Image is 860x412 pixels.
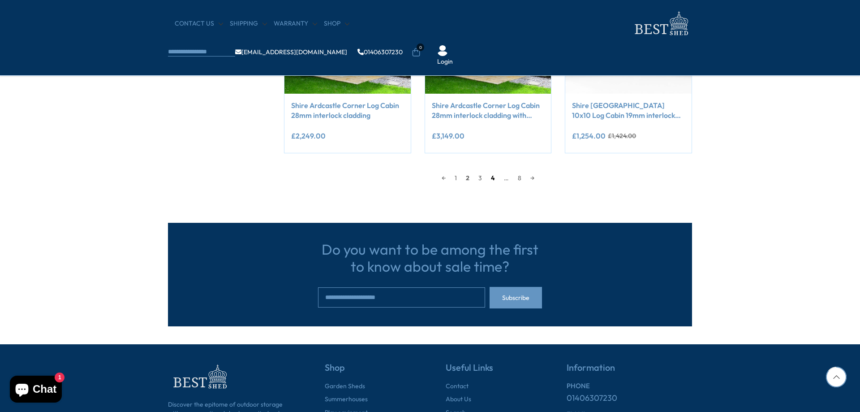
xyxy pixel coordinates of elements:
[572,100,685,121] a: Shire [GEOGRAPHIC_DATA] 10x10 Log Cabin 19mm interlock Cladding
[567,382,692,390] h6: PHONE
[437,45,448,56] img: User Icon
[168,362,231,391] img: footer-logo
[450,171,461,185] a: 1
[629,9,692,38] img: logo
[437,57,453,66] a: Login
[461,171,474,185] span: 2
[572,132,606,139] ins: £1,254.00
[432,132,464,139] ins: £3,149.00
[318,241,542,275] h3: Do you want to be among the first to know about sale time?
[608,133,636,139] del: £1,424.00
[499,171,513,185] span: …
[446,395,471,404] a: About Us
[502,295,529,301] span: Subscribe
[324,19,349,28] a: Shop
[490,287,542,308] button: Subscribe
[175,19,223,28] a: CONTACT US
[291,100,404,121] a: Shire Ardcastle Corner Log Cabin 28mm interlock cladding
[325,362,414,382] h5: Shop
[230,19,267,28] a: Shipping
[567,392,617,403] a: 01406307230
[486,171,499,185] a: 4
[274,19,317,28] a: Warranty
[526,171,539,185] a: →
[325,382,365,391] a: Garden Sheds
[325,395,368,404] a: Summerhouses
[417,43,424,51] span: 0
[446,382,469,391] a: Contact
[567,362,692,382] h5: Information
[7,376,64,405] inbox-online-store-chat: Shopify online store chat
[513,171,526,185] a: 8
[235,49,347,55] a: [EMAIL_ADDRESS][DOMAIN_NAME]
[474,171,486,185] a: 3
[412,48,421,57] a: 0
[357,49,403,55] a: 01406307230
[432,100,545,121] a: Shire Ardcastle Corner Log Cabin 28mm interlock cladding with assembly included
[291,132,326,139] ins: £2,249.00
[437,171,450,185] a: ←
[446,362,535,382] h5: Useful Links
